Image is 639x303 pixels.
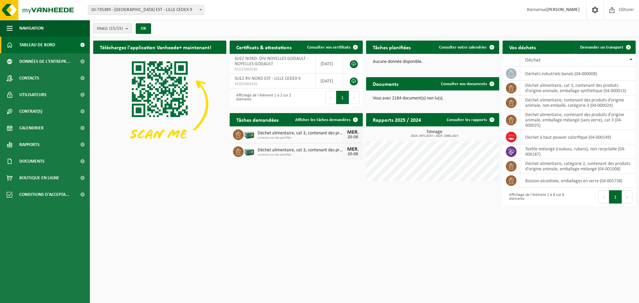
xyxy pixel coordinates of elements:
[346,130,359,135] div: MER.
[88,5,204,15] span: 10-735389 - SUEZ RV NORD EST - LILLE CEDEX 9
[302,41,362,54] a: Consulter vos certificats
[575,41,635,54] a: Demander un transport
[109,26,123,31] count: (15/15)
[19,153,45,170] span: Documents
[316,54,343,74] td: [DATE]
[93,23,132,33] button: Site(s)(15/15)
[93,41,218,54] h2: Téléchargez l'application Vanheede+ maintenant!
[439,45,487,50] span: Consulter votre calendrier
[436,77,499,90] a: Consulter vos documents
[19,20,44,37] span: Navigation
[546,7,580,12] strong: [PERSON_NAME]
[19,86,47,103] span: Utilisateurs
[520,144,636,159] td: textile mélangé (rouleau, rubans), non recyclable (04-000187)
[373,60,493,64] p: Aucune donnée disponible.
[258,136,343,140] span: Livraison sur site planifiée
[366,113,428,126] h2: Rapports 2025 / 2024
[506,190,566,204] div: Affichage de l'élément 1 à 8 sur 8 éléments
[366,41,417,54] h2: Tâches planifiées
[235,76,301,81] span: SUEZ RV NORD EST - LILLE CEDEX 9
[520,81,636,95] td: déchet alimentaire, cat 3, contenant des produits d'origine animale, emballage synthétique (04-00...
[525,58,540,63] span: Déchet
[580,45,623,50] span: Demander un transport
[316,74,343,88] td: [DATE]
[503,41,542,54] h2: Vos déchets
[258,153,343,157] span: Livraison sur site planifiée
[520,174,636,188] td: boisson alcoolisée, emballages en verre (04-001738)
[520,110,636,130] td: déchet alimentaire, contenant des produits d'origine animale, emballage mélangé (sans verre), cat...
[19,136,40,153] span: Rapports
[346,135,359,140] div: 20-08
[520,95,636,110] td: déchet alimentaire, contenant des produits d'origine animale, non emballé, catégorie 3 (04-000024)
[609,190,622,204] button: 1
[598,190,609,204] button: Previous
[369,134,499,138] span: 2024: 2671,615 t - 2025: 2088,102 t
[520,159,636,174] td: déchet alimentaire, catégorie 2, contenant des produits d'origine animale, emballage mélangé (04-...
[136,23,151,34] button: OK
[373,96,493,101] p: Vous avez 2184 document(s) non lu(s).
[19,186,70,203] span: Conditions d'accepta...
[244,145,255,157] img: PB-LB-0680-HPE-GN-01
[307,45,350,50] span: Consulter vos certificats
[325,91,336,104] button: Previous
[244,128,255,140] img: PB-LB-0680-HPE-GN-01
[441,82,487,86] span: Consulter vos documents
[622,190,632,204] button: Next
[19,170,59,186] span: Boutique en ligne
[258,131,343,136] span: Déchet alimentaire, cat 3, contenant des produits d'origine animale, emballage s...
[520,67,636,81] td: déchets industriels banals (04-000008)
[434,41,499,54] a: Consulter votre calendrier
[93,54,226,154] img: Download de VHEPlus App
[295,118,350,122] span: Afficher les tâches demandées
[233,90,293,105] div: Affichage de l'élément 1 à 2 sur 2 éléments
[520,130,636,144] td: déchet à haut pouvoir calorifique (04-000149)
[230,41,298,54] h2: Certificats & attestations
[19,103,42,120] span: Contrat(s)
[290,113,362,126] a: Afficher les tâches demandées
[258,148,343,153] span: Déchet alimentaire, cat 3, contenant des produits d'origine animale, emballage s...
[441,113,499,126] a: Consulter les rapports
[349,91,359,104] button: Next
[19,53,70,70] span: Données de l'entrepr...
[346,147,359,152] div: MER.
[346,152,359,157] div: 20-08
[235,56,308,67] span: SUEZ NORD- DIV NOYELLES GODAULT - NOYELLES GODAULT
[369,130,499,138] h3: Tonnage
[97,24,123,34] span: Site(s)
[235,81,310,87] span: RED25004245
[235,67,310,72] span: RED25004240
[19,120,44,136] span: Calendrier
[336,91,349,104] button: 1
[366,77,405,90] h2: Documents
[19,37,55,53] span: Tableau de bord
[230,113,285,126] h2: Tâches demandées
[19,70,39,86] span: Contacts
